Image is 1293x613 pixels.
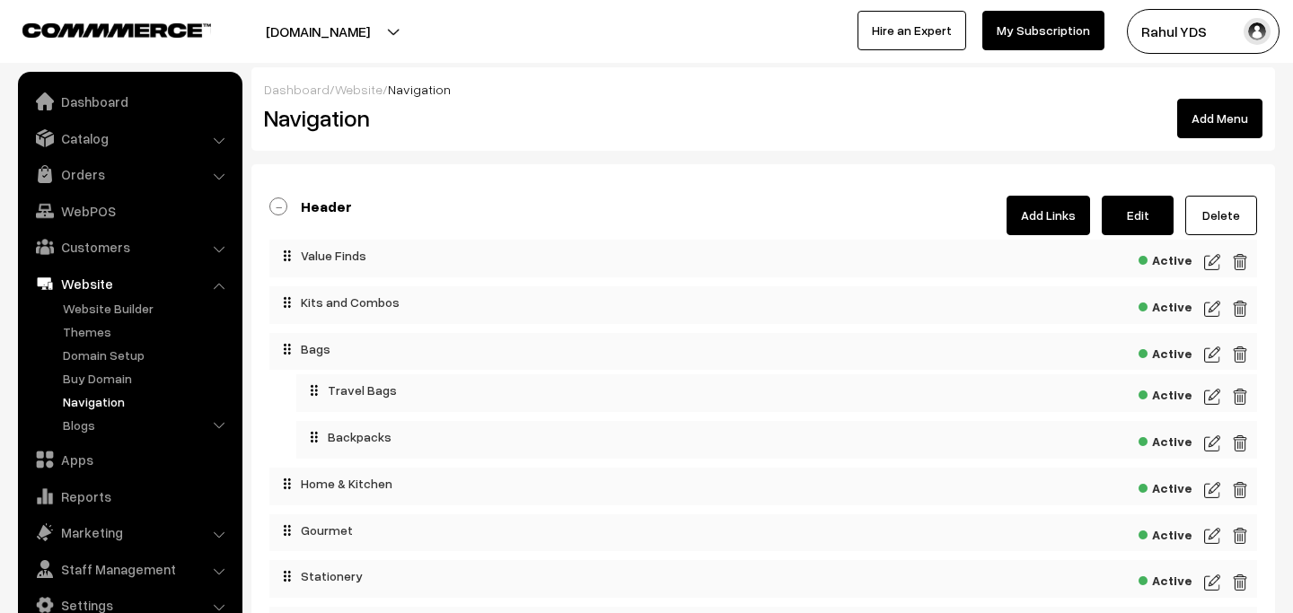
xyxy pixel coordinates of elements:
div: Kits and Combos [269,286,1060,319]
img: delete [1232,572,1248,593]
a: Navigation [58,392,236,411]
a: Header [269,197,352,215]
span: Active [1139,340,1192,363]
div: Stationery [269,560,1060,592]
a: Reports [22,480,236,512]
div: Gourmet [269,514,1060,547]
img: edit [1204,525,1220,547]
a: My Subscription [982,11,1104,50]
a: Website [22,267,236,300]
a: Staff Management [22,553,236,585]
button: Add Menu [1177,99,1262,138]
div: Backpacks [296,421,1065,453]
img: delete [1232,386,1248,407]
span: Active [1139,428,1192,451]
a: Customers [22,231,236,263]
a: Orders [22,158,236,190]
a: Domain Setup [58,346,236,364]
img: edit [1204,433,1220,454]
span: Active [1139,247,1192,269]
div: Value Finds [269,240,1060,272]
img: edit [1204,386,1220,407]
div: Travel Bags [296,374,1065,407]
span: Navigation [388,82,451,97]
span: Active [1139,293,1192,316]
a: Website [335,82,383,97]
img: edit [1204,572,1220,593]
a: Add Links [1007,196,1090,235]
img: edit [1204,251,1220,273]
a: Apps [22,443,236,476]
a: Catalog [22,122,236,154]
span: Active [1139,567,1192,590]
a: Dashboard [264,82,330,97]
a: Themes [58,322,236,341]
span: Active [1139,521,1192,544]
div: / / [264,80,1262,99]
a: Edit [1102,196,1174,235]
img: delete [1232,479,1248,501]
img: edit [1204,344,1220,365]
img: user [1244,18,1271,45]
span: Active [1139,475,1192,497]
button: Rahul YDS [1127,9,1280,54]
button: [DOMAIN_NAME] [203,9,433,54]
h2: Navigation [264,104,579,132]
b: Header [301,197,352,215]
img: COMMMERCE [22,23,211,37]
a: Hire an Expert [858,11,966,50]
a: Buy Domain [58,369,236,388]
img: edit [1204,298,1220,320]
a: Dashboard [22,85,236,118]
img: edit [1204,479,1220,501]
a: COMMMERCE [22,18,180,39]
a: Delete [1185,196,1257,235]
a: Marketing [22,516,236,548]
img: delete [1232,298,1248,320]
img: delete [1232,251,1248,273]
a: Website Builder [58,299,236,318]
div: Home & Kitchen [269,468,1060,500]
a: Blogs [58,416,236,434]
div: Bags [269,333,1060,365]
img: delete [1232,344,1248,365]
span: Active [1139,381,1192,404]
a: WebPOS [22,195,236,227]
img: delete [1232,525,1248,547]
img: delete [1232,433,1248,454]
